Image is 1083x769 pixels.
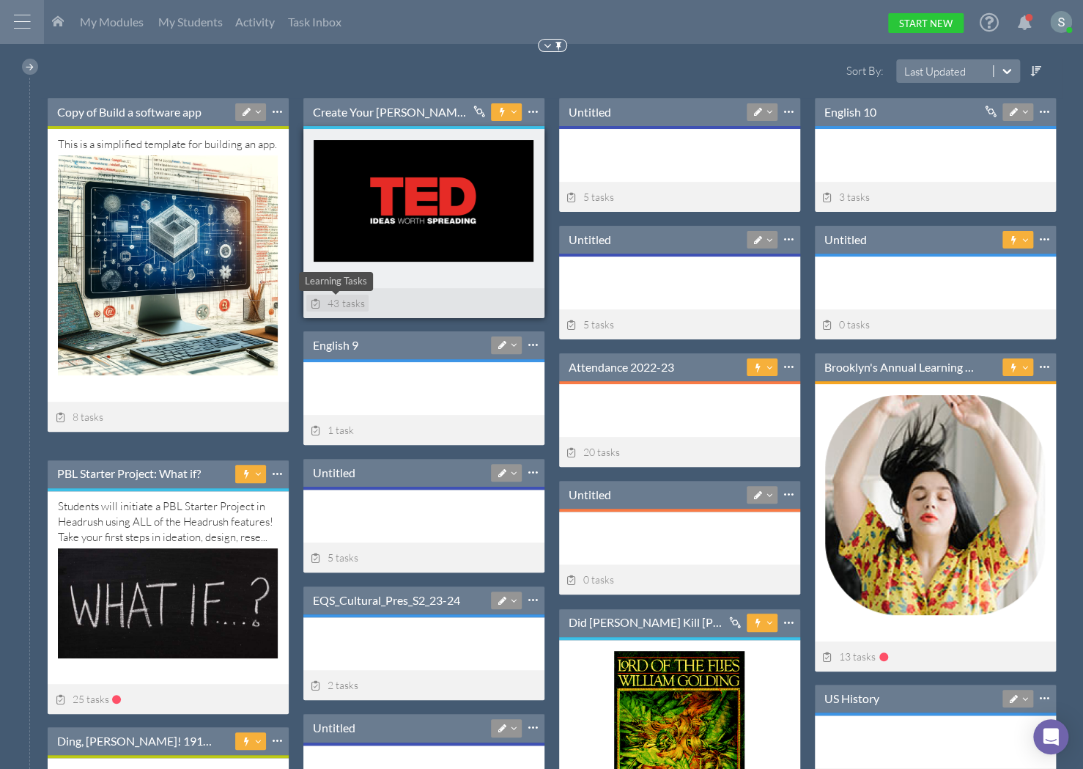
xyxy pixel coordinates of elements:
span: 1 task [311,424,355,436]
a: Ding, [PERSON_NAME]! 1918 [MEDICAL_DATA] vs. 2020 Corona [57,733,212,749]
div: Open Intercom Messenger [1033,719,1068,754]
span: 8 tasks [55,411,103,423]
span: 43 tasks [311,297,365,309]
span: 2 tasks [311,679,359,691]
img: summary thumbnail [825,395,1045,615]
span: 0 tasks [822,318,871,331]
a: Create Your [PERSON_NAME] Talk----- [313,104,468,120]
a: Untitled [569,232,611,248]
span: 13 tasks [822,650,876,663]
a: English 10 [824,104,876,120]
a: Untitled [824,232,867,248]
a: English 9 [313,337,358,353]
span: Task Inbox [288,15,341,29]
img: summary thumbnail [58,548,278,658]
a: Copy of Build a software app [57,104,202,120]
img: summary thumbnail [58,155,278,375]
span: 5 tasks [566,318,615,331]
img: Pin to Top [553,40,564,51]
img: summary thumbnail [314,140,533,262]
span: My Students [158,15,223,29]
a: Attendance 2022-23 [569,359,674,375]
span: 5 tasks [566,191,615,203]
span: Activity [235,15,275,29]
a: Brooklyn's Annual Learning Plan [824,359,980,375]
span: 0 tasks [566,573,615,586]
div: This is a simplified template for building an app. [58,136,278,372]
a: EQS_Cultural_Pres_S2_23-24 [313,592,460,608]
a: Untitled [313,465,355,481]
span: 20 tasks [566,446,621,458]
label: Sort By: [819,63,887,78]
div: Students will initiate a PBL Starter Project in Headrush using ALL of the Headrush features! Take... [58,498,278,655]
a: US History [824,691,879,707]
a: Untitled [313,720,355,736]
a: Did [PERSON_NAME] Kill [PERSON_NAME]? A Lesson in Civilized vs. Uncivilized [569,614,724,630]
a: Start New [888,13,964,33]
span: 3 tasks [822,191,871,203]
span: My Modules [80,15,144,29]
div: Last Updated [903,64,965,79]
span: 5 tasks [311,551,359,564]
span: 25 tasks [55,693,109,705]
img: ACg8ocKKX03B5h8i416YOfGGRvQH7qkhkMU_izt_hUWC0FdG_LDggA=s96-c [1050,11,1072,33]
a: PBL Starter Project: What if? [57,466,201,482]
a: Untitled [569,104,611,120]
a: Untitled [569,487,611,503]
